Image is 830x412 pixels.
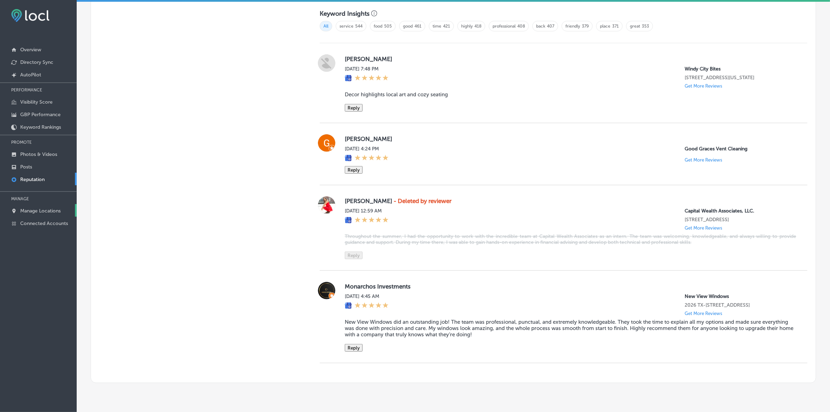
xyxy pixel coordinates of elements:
p: Get More Reviews [685,225,722,231]
label: [DATE] 4:24 PM [345,146,389,152]
p: Keyword Rankings [20,124,61,130]
button: Reply [345,166,363,174]
div: 5 Stars [355,75,389,82]
a: food [374,24,382,29]
a: 353 [642,24,649,29]
a: 418 [474,24,481,29]
a: professional [493,24,516,29]
p: Photos & Videos [20,151,57,157]
p: Windy City Bites [685,66,796,72]
p: Connected Accounts [20,220,68,226]
a: good [403,24,413,29]
p: Reputation [20,177,45,182]
div: 5 Stars [355,217,389,224]
a: 505 [384,24,392,29]
a: time [433,24,441,29]
strong: - Deleted by reviewer [394,197,451,204]
button: Reply [345,344,363,352]
a: highly [461,24,473,29]
a: 408 [517,24,525,29]
blockquote: Decor highlights local art and cozy seating [345,91,796,98]
div: 5 Stars [355,302,389,310]
p: AutoPilot [20,72,41,78]
p: GBP Performance [20,112,61,118]
label: [PERSON_NAME] [345,197,796,204]
a: 461 [414,24,421,29]
label: [DATE] 12:59 AM [345,208,389,214]
label: Monarchos Investments [345,283,796,290]
label: [DATE] 4:45 AM [345,293,389,299]
p: Visibility Score [20,99,53,105]
p: 2026 TX-66 Suite A [685,302,796,308]
p: 114 N Indiana Ave [685,75,796,81]
p: Manage Locations [20,208,61,214]
img: fda3e92497d09a02dc62c9cd864e3231.png [11,9,50,22]
button: Reply [345,252,363,259]
span: All [320,21,332,31]
p: Get More Reviews [685,311,722,316]
label: [PERSON_NAME] [345,55,796,62]
a: 407 [547,24,554,29]
p: Overview [20,47,41,53]
blockquote: Throughout the summer, I had the opportunity to work with the incredible team at Capital Wealth A... [345,233,796,245]
p: Good Graces Vent Cleaning [685,146,796,152]
p: Get More Reviews [685,83,722,89]
label: [PERSON_NAME] [345,135,796,142]
p: New View Windows [685,293,796,299]
a: 421 [443,24,450,29]
blockquote: New View Windows did an outstanding job! The team was professional, punctual, and extremely knowl... [345,319,796,338]
a: 544 [355,24,363,29]
a: back [536,24,545,29]
p: Directory Sync [20,59,53,65]
p: Posts [20,164,32,170]
a: friendly [565,24,580,29]
label: [DATE] 7:48 PM [345,66,389,72]
a: 379 [582,24,589,29]
a: 371 [612,24,619,29]
p: Capital Wealth Associates, LLC. [685,208,796,214]
p: Get More Reviews [685,157,722,163]
p: 8319 Six Forks Rd ste 105 [685,217,796,223]
a: great [630,24,640,29]
div: 5 Stars [355,155,389,162]
a: service [340,24,353,29]
a: place [600,24,610,29]
button: Reply [345,104,363,112]
h3: Keyword Insights [320,10,370,17]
